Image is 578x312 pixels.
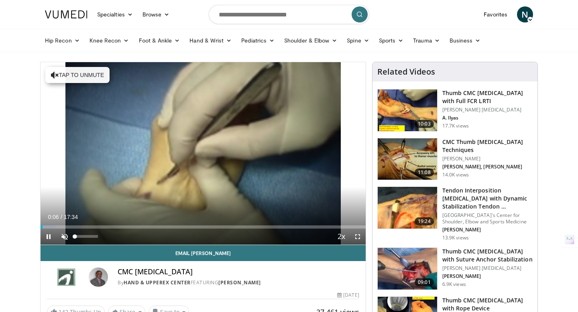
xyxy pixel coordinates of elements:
h4: Related Videos [377,67,435,77]
img: Avatar [89,267,108,287]
input: Search topics, interventions [209,5,369,24]
span: 09:01 [415,278,434,286]
div: [DATE] [337,292,359,299]
a: Pediatrics [236,32,279,49]
button: Tap to unmute [45,67,110,83]
a: Hip Recon [40,32,85,49]
h3: Thumb CMC [MEDICAL_DATA] with Suture Anchor Stabilization [442,247,533,263]
div: By FEATURING [118,279,359,286]
span: 17:34 [64,214,78,220]
p: [PERSON_NAME] [442,156,533,162]
a: 09:01 Thumb CMC [MEDICAL_DATA] with Suture Anchor Stabilization [PERSON_NAME] [MEDICAL_DATA] [PER... [377,247,533,290]
p: A. Ilyas [442,115,533,121]
a: N [517,6,533,22]
div: Progress Bar [41,225,366,229]
span: 10:03 [415,120,434,128]
p: [PERSON_NAME] [442,227,533,233]
a: Foot & Ankle [134,32,185,49]
button: Playback Rate [334,229,350,245]
a: 19:24 Tendon Interposition [MEDICAL_DATA] with Dynamic Stabilization Tendon … [GEOGRAPHIC_DATA]'s... [377,186,533,241]
p: 17.7K views [442,123,469,129]
img: Hand & UpperEx Center [47,267,85,287]
span: / [61,214,62,220]
span: 11:08 [415,168,434,176]
a: Spine [342,32,374,49]
button: Fullscreen [350,229,366,245]
a: Knee Recon [85,32,134,49]
p: 6.9K views [442,281,466,288]
img: 155faa92-facb-4e6b-8eb7-d2d6db7ef378.150x105_q85_crop-smart_upscale.jpg [378,89,437,131]
a: Shoulder & Elbow [279,32,342,49]
a: Specialties [92,6,138,22]
a: Favorites [479,6,512,22]
p: [GEOGRAPHIC_DATA]'s Center for Shoulder, Elbow and Sports Medicine [442,212,533,225]
img: rosenwasser_basal_joint_1.png.150x105_q85_crop-smart_upscale.jpg [378,187,437,229]
p: [PERSON_NAME] [MEDICAL_DATA] [442,107,533,113]
img: 6c4ab8d9-ead7-46ab-bb92-4bf4fe9ee6dd.150x105_q85_crop-smart_upscale.jpg [378,248,437,290]
img: VuMedi Logo [45,10,88,18]
p: [PERSON_NAME], [PERSON_NAME] [442,164,533,170]
a: Business [445,32,486,49]
a: Hand & UpperEx Center [124,279,191,286]
h3: Tendon Interposition [MEDICAL_DATA] with Dynamic Stabilization Tendon … [442,186,533,211]
p: [PERSON_NAME] [MEDICAL_DATA] [442,265,533,271]
a: Browse [138,6,175,22]
p: 13.9K views [442,235,469,241]
a: Sports [374,32,409,49]
span: 0:06 [48,214,59,220]
p: 14.0K views [442,172,469,178]
a: Trauma [408,32,445,49]
a: 10:03 Thumb CMC [MEDICAL_DATA] with Full FCR LRTI [PERSON_NAME] [MEDICAL_DATA] A. Ilyas 17.7K views [377,89,533,132]
div: Volume Level [75,235,98,238]
button: Pause [41,229,57,245]
a: 11:08 CMC Thumb [MEDICAL_DATA] Techniques [PERSON_NAME] [PERSON_NAME], [PERSON_NAME] 14.0K views [377,138,533,180]
a: [PERSON_NAME] [218,279,261,286]
h3: CMC Thumb [MEDICAL_DATA] Techniques [442,138,533,154]
h4: CMC [MEDICAL_DATA] [118,267,359,276]
video-js: Video Player [41,62,366,245]
span: 19:24 [415,217,434,225]
a: Email [PERSON_NAME] [41,245,366,261]
h3: Thumb CMC [MEDICAL_DATA] with Full FCR LRTI [442,89,533,105]
a: Hand & Wrist [185,32,236,49]
button: Unmute [57,229,73,245]
img: 08bc6ee6-87c4-498d-b9ad-209c97b58688.150x105_q85_crop-smart_upscale.jpg [378,138,437,180]
p: [PERSON_NAME] [442,273,533,280]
